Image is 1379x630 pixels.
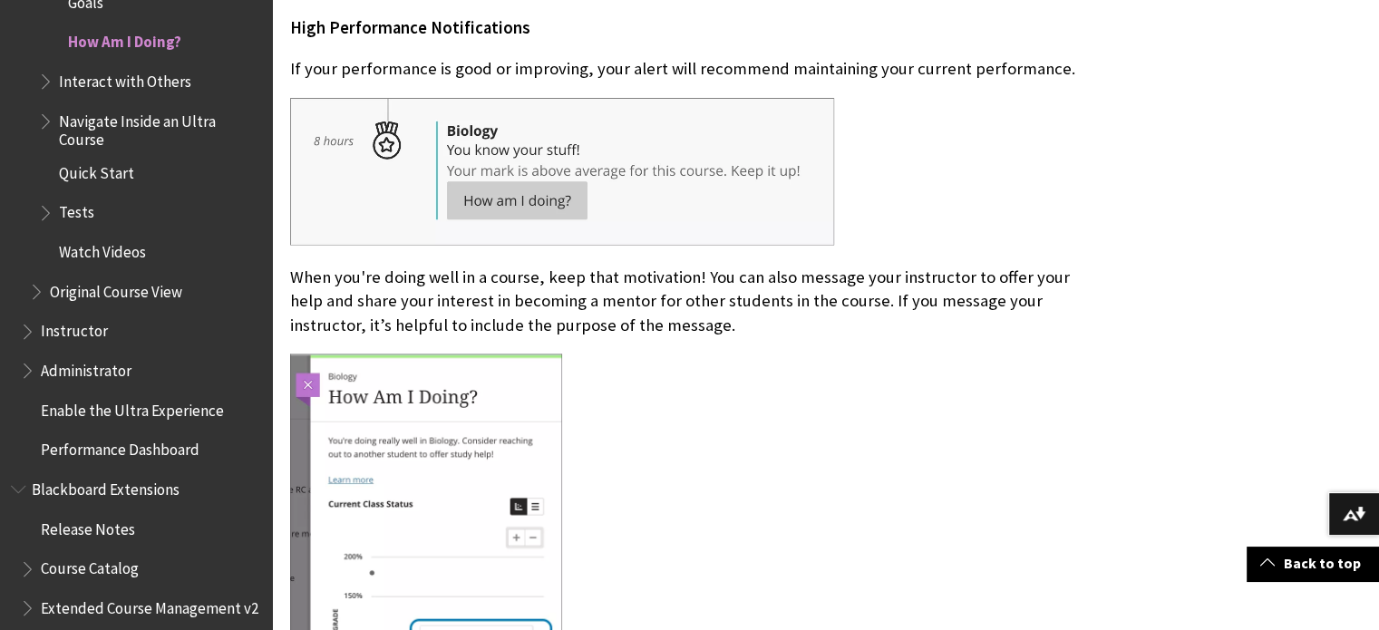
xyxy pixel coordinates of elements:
span: Quick Start [59,158,134,182]
p: If your performance is good or improving, your alert will recommend maintaining your current perf... [290,57,1093,81]
span: Original Course View [50,276,182,301]
span: Interact with Others [59,66,191,91]
a: Back to top [1247,547,1379,580]
span: Performance Dashboard [41,435,199,460]
span: Blackboard Extensions [32,474,180,499]
span: Navigate Inside an Ultra Course [59,106,259,149]
span: High Performance Notifications [290,17,530,38]
img: Image of an activity stream notification encouraging the student to continue current class perfor... [290,98,834,245]
p: When you're doing well in a course, keep that motivation! You can also message your instructor to... [290,266,1093,337]
span: Instructor [41,316,108,341]
span: Extended Course Management v2 [41,593,258,617]
span: Release Notes [41,514,135,538]
span: How Am I Doing? [68,27,181,52]
span: Administrator [41,355,131,380]
span: Watch Videos [59,237,146,261]
span: Tests [59,198,94,222]
span: Enable the Ultra Experience [41,395,224,420]
span: Course Catalog [41,554,139,578]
